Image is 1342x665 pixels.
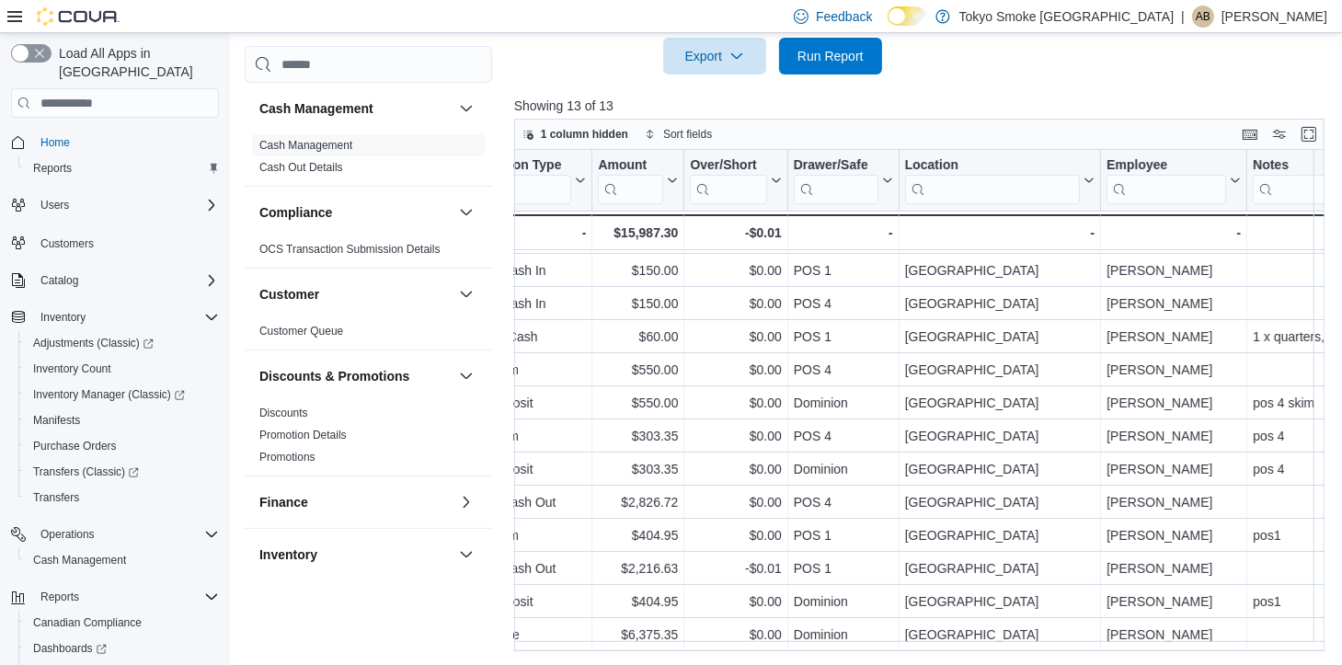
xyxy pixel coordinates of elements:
[816,7,872,26] span: Feedback
[259,428,347,442] span: Promotion Details
[598,222,678,244] div: $15,987.30
[40,236,94,251] span: Customers
[18,485,226,510] button: Transfers
[455,97,477,120] button: Cash Management
[26,332,219,354] span: Adjustments (Classic)
[1107,222,1241,244] div: -
[26,409,219,431] span: Manifests
[40,310,86,325] span: Inventory
[33,490,79,505] span: Transfers
[18,407,226,433] button: Manifests
[259,99,373,118] h3: Cash Management
[259,429,347,441] a: Promotion Details
[959,6,1175,28] p: Tokyo Smoke [GEOGRAPHIC_DATA]
[18,459,226,485] a: Transfers (Classic)
[26,461,146,483] a: Transfers (Classic)
[33,361,111,376] span: Inventory Count
[455,283,477,305] button: Customer
[259,285,319,304] h3: Customer
[33,161,72,176] span: Reports
[4,304,226,330] button: Inventory
[4,268,226,293] button: Catalog
[26,157,79,179] a: Reports
[259,545,317,564] h3: Inventory
[259,367,409,385] h3: Discounts & Promotions
[33,439,117,453] span: Purchase Orders
[37,7,120,26] img: Cova
[1196,6,1210,28] span: AB
[259,139,352,152] a: Cash Management
[637,123,719,145] button: Sort fields
[1239,123,1261,145] button: Keyboard shortcuts
[26,549,219,571] span: Cash Management
[33,269,219,292] span: Catalog
[26,384,192,406] a: Inventory Manager (Classic)
[245,238,492,268] div: Compliance
[259,450,315,464] span: Promotions
[26,461,219,483] span: Transfers (Classic)
[1192,6,1214,28] div: Alexa Bereznycky
[259,160,343,175] span: Cash Out Details
[33,233,101,255] a: Customers
[4,192,226,218] button: Users
[33,131,219,154] span: Home
[245,402,492,476] div: Discounts & Promotions
[33,464,139,479] span: Transfers (Classic)
[40,135,70,150] span: Home
[18,155,226,181] button: Reports
[1298,123,1320,145] button: Enter fullscreen
[26,384,219,406] span: Inventory Manager (Classic)
[259,138,352,153] span: Cash Management
[18,610,226,636] button: Canadian Compliance
[26,332,161,354] a: Adjustments (Classic)
[259,203,452,222] button: Compliance
[259,451,315,464] a: Promotions
[259,325,343,338] a: Customer Queue
[26,612,149,634] a: Canadian Compliance
[259,324,343,338] span: Customer Queue
[455,544,477,566] button: Inventory
[888,6,926,26] input: Dark Mode
[33,387,185,402] span: Inventory Manager (Classic)
[259,406,308,420] span: Discounts
[52,44,219,81] span: Load All Apps in [GEOGRAPHIC_DATA]
[33,194,219,216] span: Users
[259,242,441,257] span: OCS Transaction Submission Details
[259,407,308,419] a: Discounts
[18,547,226,573] button: Cash Management
[40,527,95,542] span: Operations
[4,522,226,547] button: Operations
[779,38,882,75] button: Run Report
[794,222,893,244] div: -
[18,636,226,661] a: Dashboards
[33,641,107,656] span: Dashboards
[18,330,226,356] a: Adjustments (Classic)
[4,584,226,610] button: Reports
[40,198,69,212] span: Users
[33,194,76,216] button: Users
[455,201,477,224] button: Compliance
[33,586,219,608] span: Reports
[26,435,219,457] span: Purchase Orders
[1268,123,1290,145] button: Display options
[663,38,766,75] button: Export
[456,222,586,244] div: -
[1181,6,1185,28] p: |
[259,99,452,118] button: Cash Management
[690,222,781,244] div: -$0.01
[455,491,477,513] button: Finance
[259,243,441,256] a: OCS Transaction Submission Details
[40,273,78,288] span: Catalog
[888,26,889,27] span: Dark Mode
[33,132,77,154] a: Home
[33,336,154,350] span: Adjustments (Classic)
[26,487,86,509] a: Transfers
[26,487,219,509] span: Transfers
[4,229,226,256] button: Customers
[1222,6,1327,28] p: [PERSON_NAME]
[26,409,87,431] a: Manifests
[26,157,219,179] span: Reports
[515,123,636,145] button: 1 column hidden
[259,493,452,511] button: Finance
[26,637,219,659] span: Dashboards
